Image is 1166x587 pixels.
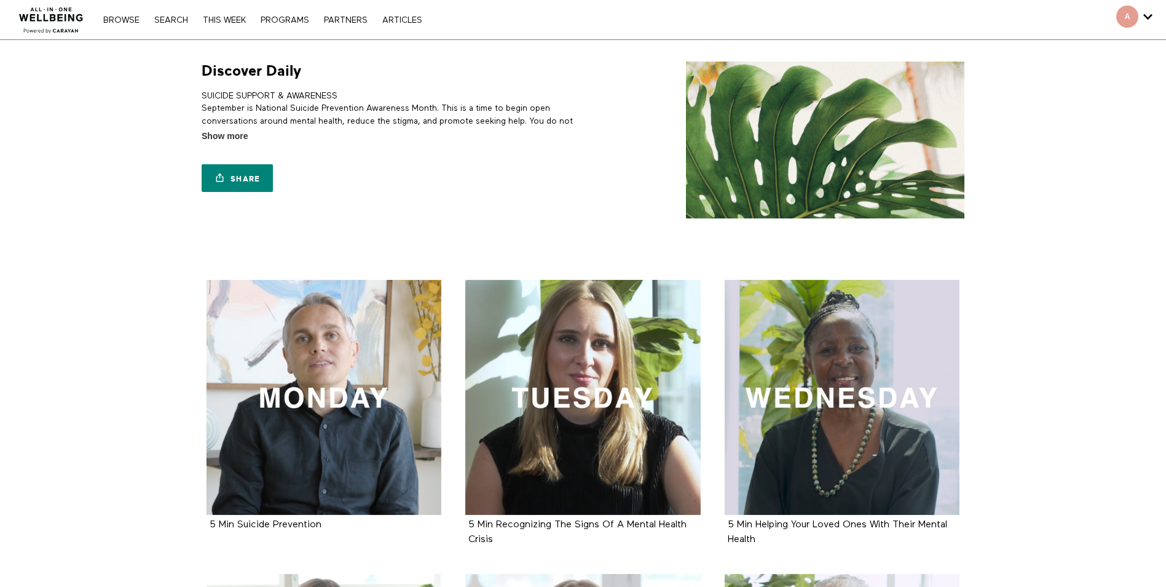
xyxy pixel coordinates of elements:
[468,520,687,543] a: 5 Min Recognizing The Signs Of A Mental Health Crisis
[725,280,960,516] a: 5 Min Helping Your Loved Ones With Their Mental Health
[207,280,442,516] a: 5 Min Suicide Prevention
[210,520,321,529] a: 5 Min Suicide Prevention
[728,520,947,543] a: 5 Min Helping Your Loved Ones With Their Mental Health
[465,280,701,516] a: 5 Min Recognizing The Signs Of A Mental Health Crisis
[728,520,947,544] strong: 5 Min Helping Your Loved Ones With Their Mental Health
[202,164,273,192] a: Share
[254,16,315,25] a: PROGRAMS
[468,520,687,544] strong: 5 Min Recognizing The Signs Of A Mental Health Crisis
[318,16,374,25] a: PARTNERS
[197,16,252,25] a: THIS WEEK
[202,90,578,140] p: SUICIDE SUPPORT & AWARENESS September is National Suicide Prevention Awareness Month. This is a t...
[202,62,301,81] h1: Discover Daily
[97,14,428,26] nav: Primary
[202,130,248,143] span: Show more
[376,16,428,25] a: ARTICLES
[148,16,194,25] a: Search
[97,16,146,25] a: Browse
[686,62,964,218] img: Discover Daily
